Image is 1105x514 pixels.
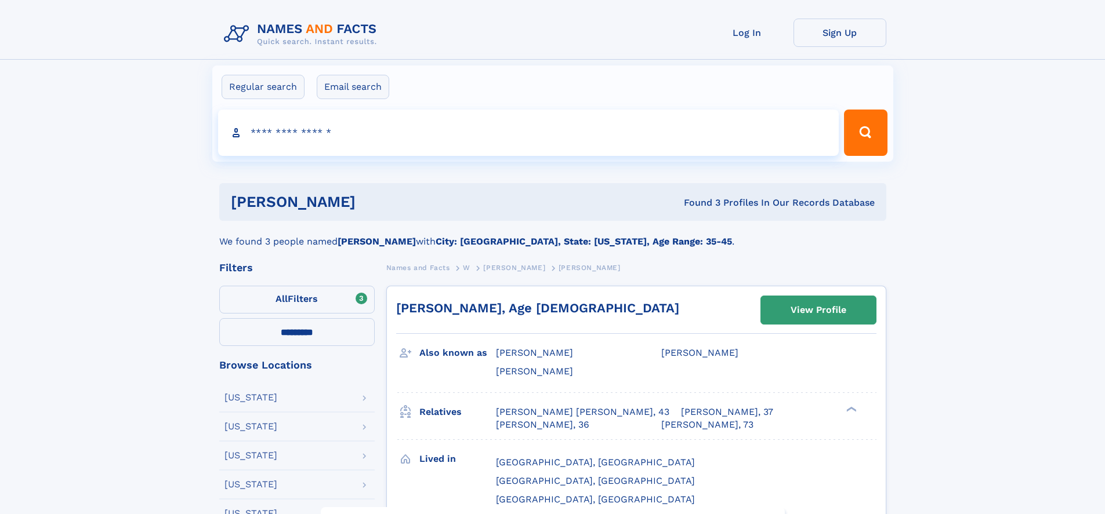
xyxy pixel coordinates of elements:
span: [PERSON_NAME] [483,264,545,272]
label: Regular search [222,75,305,99]
input: search input [218,110,839,156]
span: [GEOGRAPHIC_DATA], [GEOGRAPHIC_DATA] [496,475,695,486]
div: Found 3 Profiles In Our Records Database [520,196,875,209]
span: W [463,264,470,272]
img: Logo Names and Facts [219,19,386,50]
label: Filters [219,286,375,313]
h3: Relatives [419,402,496,422]
a: [PERSON_NAME] [PERSON_NAME], 43 [496,406,669,418]
a: [PERSON_NAME], 73 [661,418,753,431]
label: Email search [317,75,389,99]
a: Log In [701,19,794,47]
a: Names and Facts [386,260,450,275]
a: [PERSON_NAME], 36 [496,418,589,431]
a: [PERSON_NAME] [483,260,545,275]
span: [GEOGRAPHIC_DATA], [GEOGRAPHIC_DATA] [496,457,695,468]
a: [PERSON_NAME], 37 [681,406,773,418]
b: City: [GEOGRAPHIC_DATA], State: [US_STATE], Age Range: 35-45 [436,236,732,247]
h3: Lived in [419,449,496,469]
div: Browse Locations [219,360,375,370]
h1: [PERSON_NAME] [231,195,520,209]
a: W [463,260,470,275]
div: Filters [219,263,375,273]
a: Sign Up [794,19,886,47]
span: [PERSON_NAME] [496,347,573,358]
a: View Profile [761,296,876,324]
span: All [276,293,288,304]
a: [PERSON_NAME], Age [DEMOGRAPHIC_DATA] [396,301,679,315]
div: View Profile [791,297,846,323]
h3: Also known as [419,343,496,363]
span: [PERSON_NAME] [496,366,573,377]
button: Search Button [844,110,887,156]
div: [US_STATE] [224,422,277,431]
div: [US_STATE] [224,451,277,460]
div: [US_STATE] [224,480,277,489]
b: [PERSON_NAME] [338,236,416,247]
span: [PERSON_NAME] [661,347,738,358]
div: [US_STATE] [224,393,277,402]
div: We found 3 people named with . [219,221,886,249]
span: [PERSON_NAME] [559,264,621,272]
span: [GEOGRAPHIC_DATA], [GEOGRAPHIC_DATA] [496,494,695,505]
div: ❯ [843,405,857,413]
